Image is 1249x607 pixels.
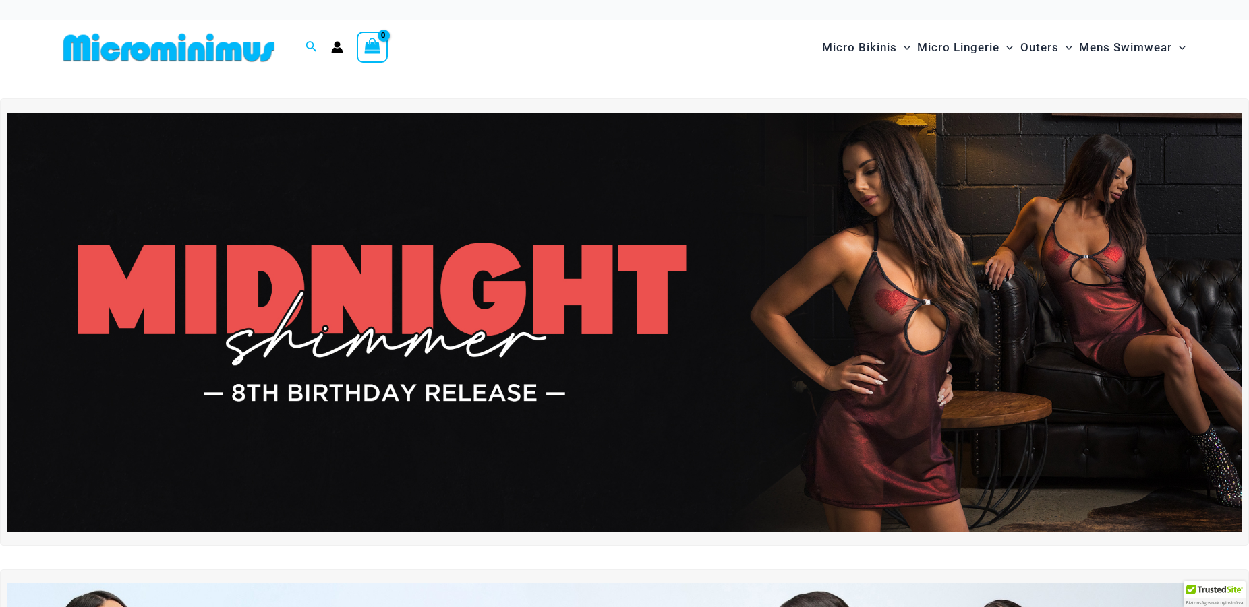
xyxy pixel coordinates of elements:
[1184,581,1246,607] div: TrustedSite Certified
[1017,27,1076,68] a: OutersMenu ToggleMenu Toggle
[1076,27,1189,68] a: Mens SwimwearMenu ToggleMenu Toggle
[331,41,343,53] a: Account icon link
[306,39,318,56] a: Search icon link
[1020,30,1059,65] span: Outers
[817,25,1191,70] nav: Site Navigation
[999,30,1013,65] span: Menu Toggle
[1059,30,1072,65] span: Menu Toggle
[917,30,999,65] span: Micro Lingerie
[1079,30,1172,65] span: Mens Swimwear
[914,27,1016,68] a: Micro LingerieMenu ToggleMenu Toggle
[7,113,1242,532] img: Midnight Shimmer Red Dress
[819,27,914,68] a: Micro BikinisMenu ToggleMenu Toggle
[897,30,910,65] span: Menu Toggle
[58,32,280,63] img: MM SHOP LOGO FLAT
[1172,30,1186,65] span: Menu Toggle
[822,30,897,65] span: Micro Bikinis
[357,32,388,63] a: View Shopping Cart, empty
